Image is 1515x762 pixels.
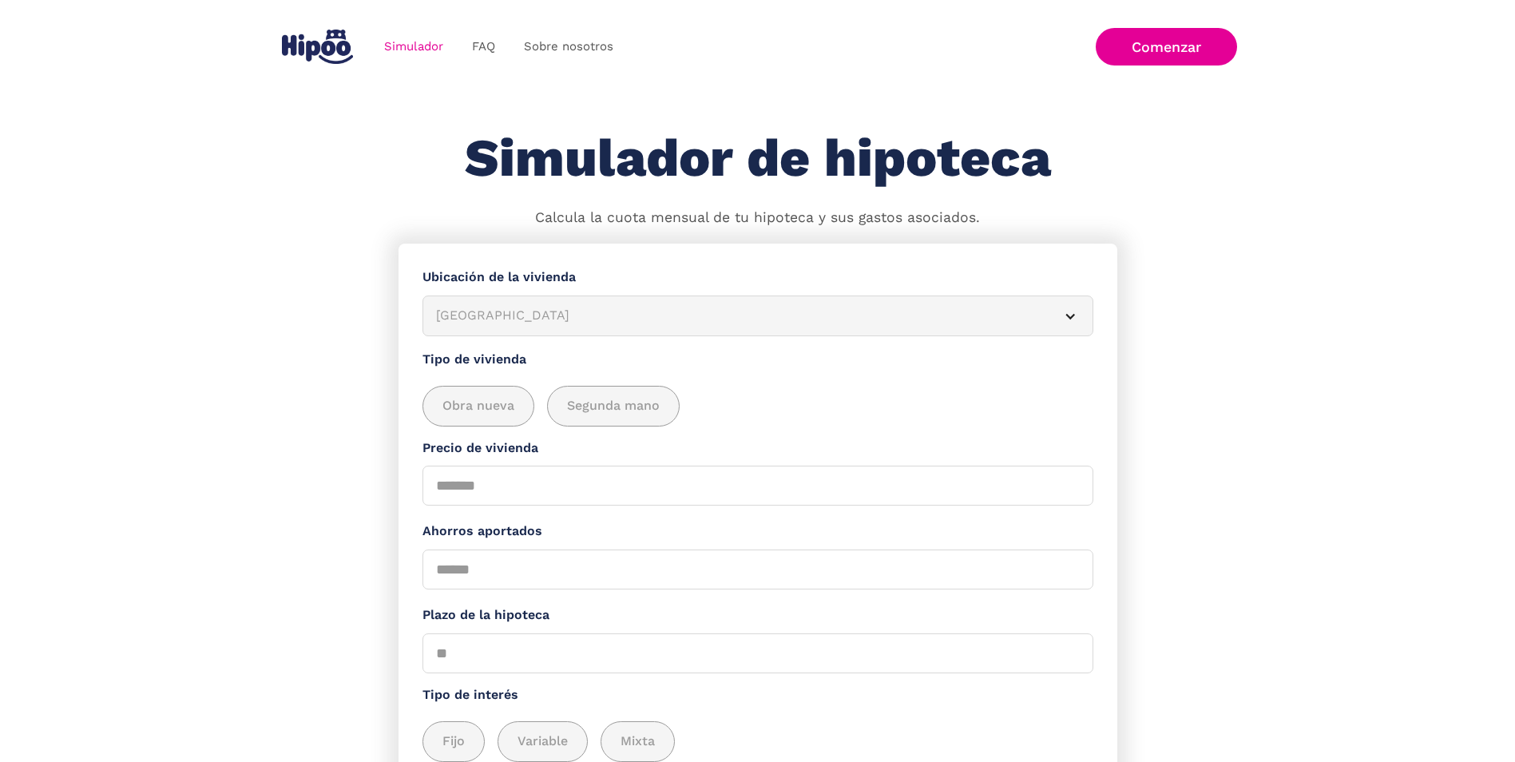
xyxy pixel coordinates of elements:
div: add_description_here [422,386,1093,427]
span: Mixta [621,732,655,752]
a: home [279,23,357,70]
label: Tipo de vivienda [422,350,1093,370]
label: Precio de vivienda [422,439,1093,458]
span: Segunda mano [567,396,660,416]
label: Ubicación de la vivienda [422,268,1093,288]
label: Plazo de la hipoteca [422,605,1093,625]
div: add_description_here [422,721,1093,762]
a: Simulador [370,31,458,62]
label: Ahorros aportados [422,522,1093,542]
label: Tipo de interés [422,685,1093,705]
a: FAQ [458,31,510,62]
div: [GEOGRAPHIC_DATA] [436,306,1041,326]
span: Fijo [442,732,465,752]
a: Comenzar [1096,28,1237,65]
article: [GEOGRAPHIC_DATA] [422,296,1093,336]
a: Sobre nosotros [510,31,628,62]
span: Obra nueva [442,396,514,416]
span: Variable [518,732,568,752]
h1: Simulador de hipoteca [465,129,1051,188]
p: Calcula la cuota mensual de tu hipoteca y sus gastos asociados. [535,208,980,228]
